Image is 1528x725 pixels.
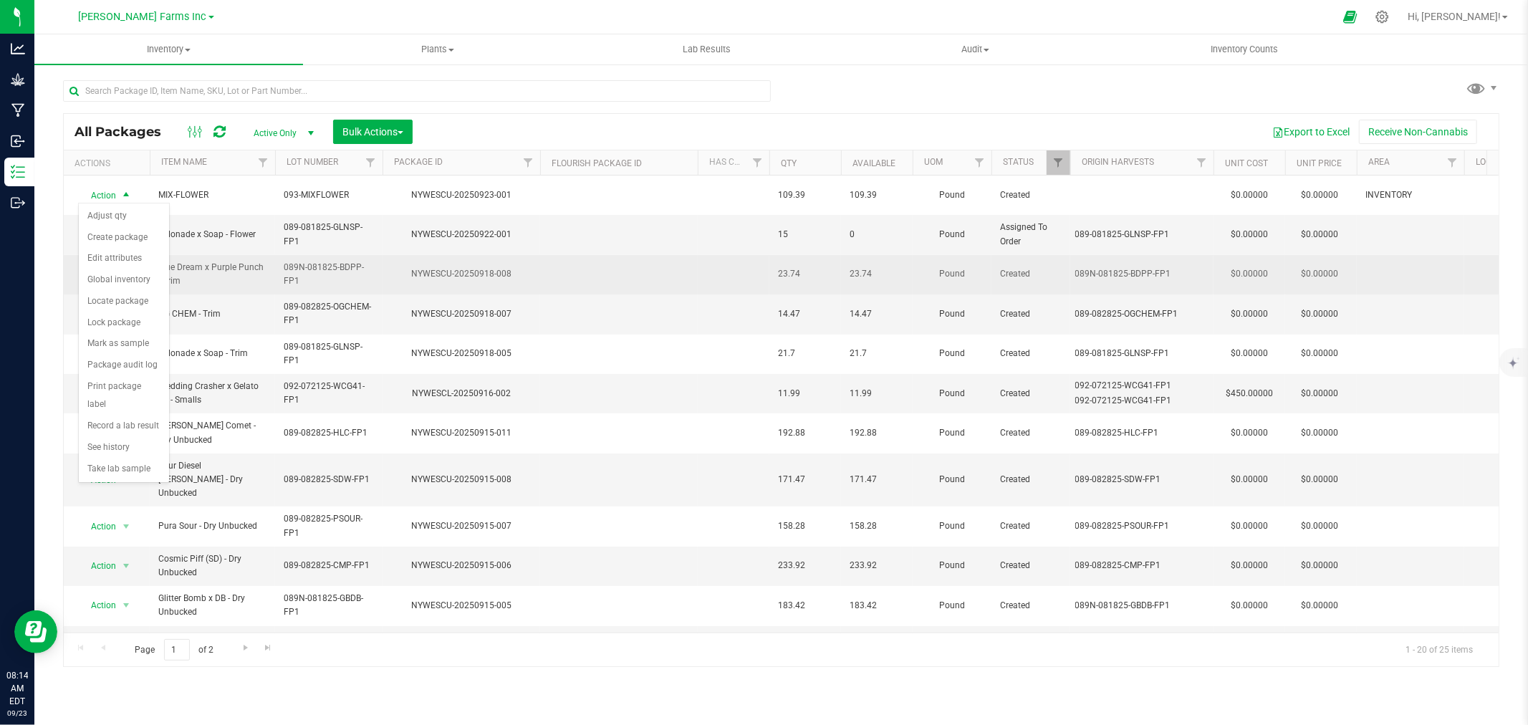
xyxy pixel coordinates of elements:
td: $0.00000 [1214,547,1285,586]
button: Bulk Actions [333,120,413,144]
div: NYWESCU-20250915-011 [380,426,542,440]
span: 11.99 [778,387,832,400]
span: $0.00000 [1294,423,1345,443]
div: Value 1: 089N-081825-GBDB-FP1 [1075,599,1209,613]
span: 089-081825-GLNSP-FP1 [284,221,374,248]
span: Hi, [PERSON_NAME]! [1408,11,1501,22]
span: 089N-081825-GBDB-FP1 [284,592,374,619]
span: Created [1000,473,1062,486]
span: 093-MIXFLOWER [284,188,374,202]
div: NYWESCU-20250922-001 [380,228,542,241]
li: Adjust qty [79,206,169,227]
div: Value 1: 089-082825-HLC-FP1 [1075,426,1209,440]
a: Lab Results [572,34,841,64]
span: 089-082825-CMP-FP1 [284,559,374,572]
span: 089-082825-HLC-FP1 [284,426,374,440]
span: Page of 2 [122,639,226,661]
td: $0.00000 [1214,626,1285,666]
span: 192.88 [850,426,904,440]
span: Pound [921,426,983,440]
span: $0.00000 [1294,343,1345,364]
span: $0.00000 [1294,185,1345,206]
a: Flourish Package ID [552,158,642,168]
a: Filter [359,150,383,175]
span: $0.00000 [1294,516,1345,537]
input: Search Package ID, Item Name, SKU, Lot or Part Number... [63,80,771,102]
span: Pound [921,307,983,321]
li: Take lab sample [79,458,169,480]
span: select [117,595,135,615]
span: 15 [778,228,832,241]
span: Pound [921,228,983,241]
div: Value 1: 089-082825-CMP-FP1 [1075,559,1209,572]
span: 192.88 [778,426,832,440]
td: $0.00000 [1214,294,1285,334]
inline-svg: Inventory [11,165,25,179]
span: Assigned To Order [1000,221,1062,248]
a: Package ID [394,157,443,167]
span: Pound [921,473,983,486]
div: NYWESCU-20250915-005 [380,599,542,613]
span: Action [78,517,117,537]
td: $0.00000 [1214,586,1285,625]
li: Global inventory [79,269,169,291]
td: $450.00000 [1214,374,1285,413]
a: Filter [968,150,991,175]
a: Inventory Counts [1110,34,1378,64]
span: Lab Results [663,43,750,56]
span: select [117,186,135,206]
span: Created [1000,599,1062,613]
div: Actions [75,158,144,168]
div: Value 1: 089-082825-PSOUR-FP1 [1075,519,1209,533]
span: Sour Diesel [PERSON_NAME] - Dry Unbucked [158,459,266,501]
a: Location [1476,157,1516,167]
span: 089-082825-OGCHEM-FP1 [284,300,374,327]
span: Bulk Actions [342,126,403,138]
div: NYWESCU-20250918-007 [380,307,542,321]
span: Pound [921,188,983,202]
span: Created [1000,188,1062,202]
span: MIX-FLOWER [158,188,266,202]
span: Wedding Crasher x Gelato 41 - Smalls [158,380,266,407]
a: Available [852,158,895,168]
span: $0.00000 [1294,595,1345,616]
a: Origin Harvests [1082,157,1154,167]
inline-svg: Inbound [11,134,25,148]
div: NYWESCU-20250923-001 [380,188,542,202]
inline-svg: Grow [11,72,25,87]
span: 171.47 [850,473,904,486]
td: $0.00000 [1214,506,1285,546]
span: Pound [921,519,983,533]
span: Blue Dream x Purple Punch - Trim [158,261,266,288]
button: Receive Non-Cannabis [1359,120,1477,144]
td: $0.00000 [1214,215,1285,254]
span: 158.28 [850,519,904,533]
span: Plants [304,43,571,56]
p: 09/23 [6,708,28,719]
td: $0.00000 [1214,335,1285,374]
div: Value 1: 089-082825-OGCHEM-FP1 [1075,307,1209,321]
div: Value 2: 092-072125-WCG41-FP1 [1075,394,1209,408]
div: NYWESCU-20250918-005 [380,347,542,360]
span: $0.00000 [1294,383,1345,404]
span: 089-082825-SDW-FP1 [284,473,374,486]
span: $0.00000 [1294,264,1345,284]
span: 092-072125-WCG41-FP1 [284,380,374,407]
p: 08:14 AM EDT [6,669,28,708]
span: Created [1000,387,1062,400]
span: Pound [921,599,983,613]
td: $0.00000 [1214,255,1285,294]
span: 089-082825-PSOUR-FP1 [284,512,374,539]
span: [PERSON_NAME] Farms Inc [79,11,207,23]
a: Qty [781,158,797,168]
span: $0.00000 [1294,555,1345,576]
a: Unit Cost [1225,158,1268,168]
span: Pound [921,347,983,360]
span: [PERSON_NAME] Comet - Dry Unbucked [158,419,266,446]
span: Open Ecommerce Menu [1334,3,1366,31]
span: 23.74 [850,267,904,281]
a: Status [1003,157,1034,167]
td: $0.00000 [1214,453,1285,507]
span: Created [1000,347,1062,360]
span: 109.39 [778,188,832,202]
